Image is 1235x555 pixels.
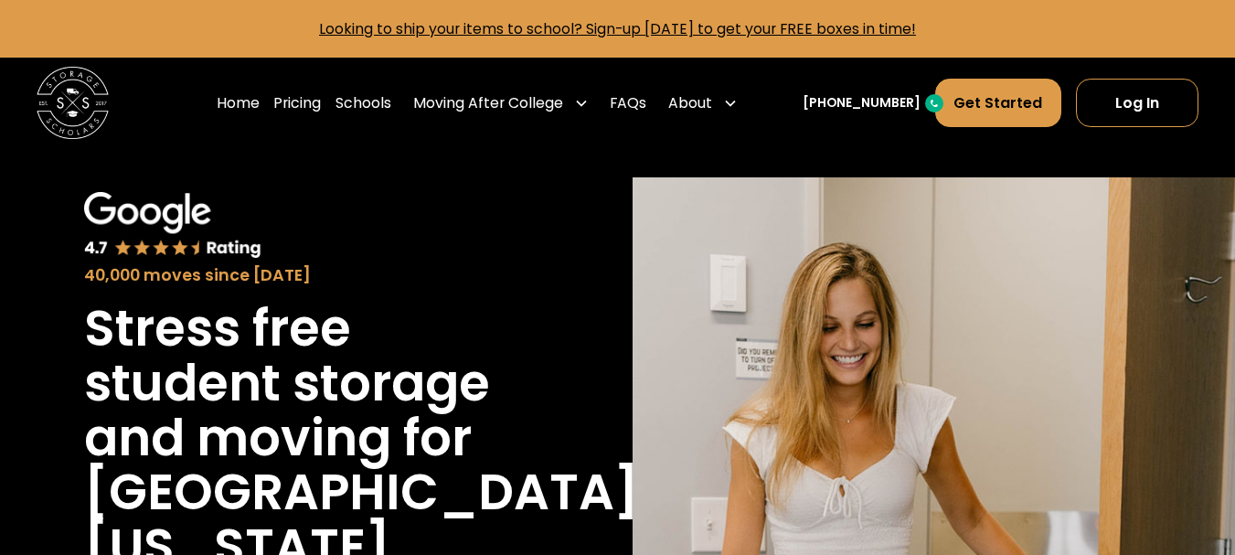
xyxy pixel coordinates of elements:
img: Google 4.7 star rating [84,192,261,260]
a: Pricing [273,78,321,128]
div: Moving After College [406,78,595,128]
div: About [668,92,712,114]
a: Get Started [935,79,1062,127]
a: Looking to ship your items to school? Sign-up [DATE] to get your FREE boxes in time! [319,18,916,39]
a: Schools [335,78,391,128]
div: Moving After College [413,92,563,114]
div: About [661,78,744,128]
h1: Stress free student storage and moving for [84,302,518,465]
img: Storage Scholars main logo [37,67,109,139]
a: Log In [1076,79,1198,127]
a: FAQs [610,78,646,128]
a: Home [217,78,260,128]
div: 40,000 moves since [DATE] [84,263,518,288]
a: [PHONE_NUMBER] [803,93,921,112]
